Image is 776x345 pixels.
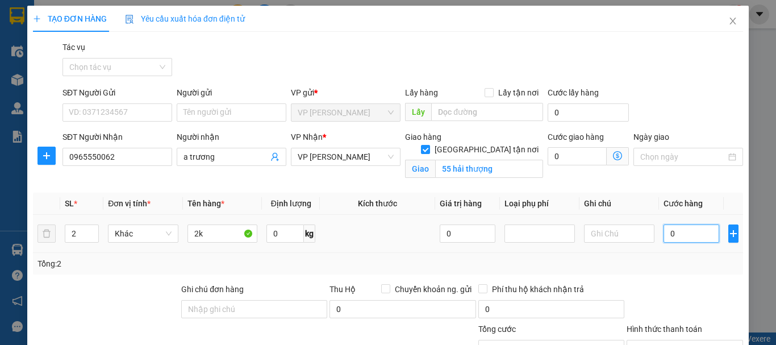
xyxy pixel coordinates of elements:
span: Kích thước [358,199,397,208]
span: VP Ngọc Hồi [298,104,394,121]
button: plus [37,147,56,165]
label: Ghi chú đơn hàng [181,285,244,294]
input: Cước giao hàng [548,147,607,165]
span: Thu Hộ [329,285,356,294]
span: SL [65,199,74,208]
div: SĐT Người Gửi [62,86,172,99]
th: Ghi chú [579,193,659,215]
span: Định lượng [271,199,311,208]
span: VP Hà Tĩnh [298,148,394,165]
img: icon [125,15,134,24]
span: close [728,16,737,26]
input: Giao tận nơi [435,160,543,178]
label: Tác vụ [62,43,85,52]
label: Cước lấy hàng [548,88,599,97]
div: Người gửi [177,86,286,99]
label: Hình thức thanh toán [627,325,702,334]
button: Close [717,6,749,38]
span: Cước hàng [664,199,703,208]
th: Loại phụ phí [500,193,579,215]
span: Lấy hàng [405,88,438,97]
input: Ghi Chú [584,225,654,243]
span: [GEOGRAPHIC_DATA] tận nơi [430,143,543,156]
input: VD: Bàn, Ghế [187,225,258,243]
span: Giao [405,160,435,178]
div: SĐT Người Nhận [62,131,172,143]
span: plus [729,229,738,238]
div: VP gửi [291,86,400,99]
input: Dọc đường [431,103,543,121]
span: plus [33,15,41,23]
span: Khác [115,225,172,242]
input: 0 [440,225,495,243]
button: plus [728,225,739,243]
span: Tổng cước [478,325,516,334]
span: TẠO ĐƠN HÀNG [33,14,107,23]
span: Lấy [405,103,431,121]
span: Chuyển khoản ng. gửi [390,283,476,296]
span: VP Nhận [291,132,323,142]
span: Đơn vị tính [108,199,151,208]
span: kg [304,225,315,243]
input: Ngày giao [640,151,726,163]
input: Cước lấy hàng [548,103,629,122]
input: Ghi chú đơn hàng [181,300,327,318]
button: delete [37,225,56,243]
span: Lấy tận nơi [494,86,543,99]
span: Giá trị hàng [440,199,482,208]
div: Tổng: 2 [37,257,301,270]
span: Phí thu hộ khách nhận trả [487,283,589,296]
span: Tên hàng [187,199,224,208]
label: Cước giao hàng [548,132,604,142]
span: plus [38,151,55,160]
span: user-add [270,152,279,161]
label: Ngày giao [633,132,669,142]
span: Yêu cầu xuất hóa đơn điện tử [125,14,245,23]
div: Người nhận [177,131,286,143]
span: dollar-circle [613,151,622,160]
span: Giao hàng [405,132,441,142]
